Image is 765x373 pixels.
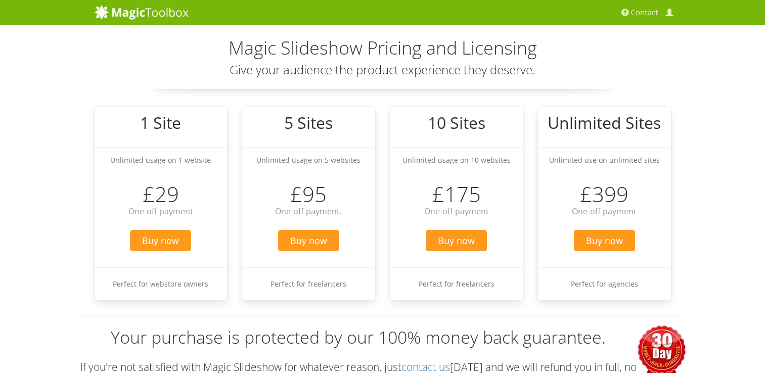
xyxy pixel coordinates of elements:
[278,230,339,251] span: Buy now
[242,267,375,300] li: Perfect for freelancers
[275,206,342,217] span: One-off payment.
[95,267,228,300] li: Perfect for webstore owners
[130,230,191,251] span: Buy now
[95,182,228,206] h3: £29
[631,8,658,18] span: Contact
[572,206,637,217] span: One-off payment
[79,325,686,350] h3: Your purchase is protected by our 100% money back guarantee.
[95,38,671,58] h2: Magic Slideshow Pricing and Licensing
[574,230,635,251] span: Buy now
[548,112,661,133] big: Unlimited Sites
[128,206,193,217] span: One-off payment
[424,206,489,217] span: One-off payment
[95,63,671,76] h3: Give your audience the product experience they deserve.
[242,182,375,206] h3: £95
[428,112,485,133] big: 10 Sites
[95,5,189,20] img: MagicToolbox.com - Image tools for your website
[426,230,487,251] span: Buy now
[538,182,671,206] h3: £399
[140,112,181,133] big: 1 Site
[390,267,523,300] li: Perfect for freelancers
[390,147,523,172] li: Unlimited usage on 10 websites
[242,147,375,172] li: Unlimited usage on 5 websites
[95,147,228,172] li: Unlimited usage on 1 website
[538,147,671,172] li: Unlimited use on unlimited sites
[284,112,333,133] big: 5 Sites
[390,182,523,206] h3: £175
[538,267,671,300] li: Perfect for agencies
